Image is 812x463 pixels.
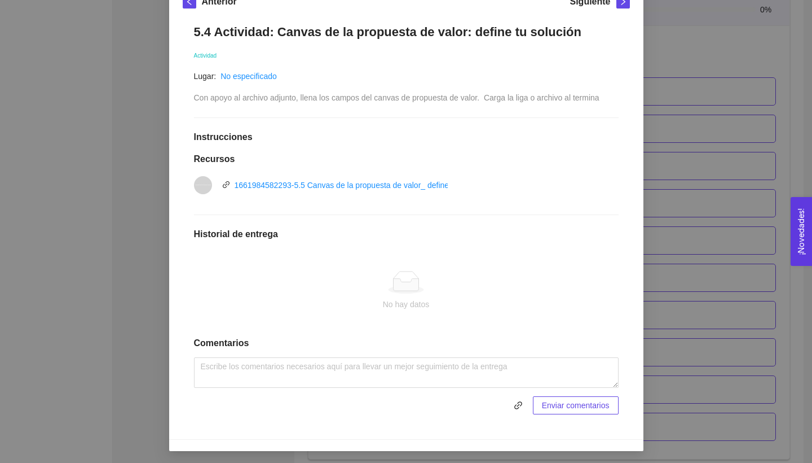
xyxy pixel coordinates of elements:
a: 1661984582293-5.5 Canvas de la propuesta de valor_ define tu solución.pptx [235,181,506,190]
button: link [509,396,527,414]
span: vnd.openxmlformats-officedocument.presentationml.presentation [195,184,210,185]
a: No especificado [220,72,277,81]
h1: Historial de entrega [194,229,619,240]
span: link [509,401,527,410]
h1: Comentarios [194,338,619,349]
span: link [222,181,230,189]
span: Con apoyo al archivo adjunto, llena los campos del canvas de propuesta de valor. Carga la liga o ... [194,93,599,102]
button: Open Feedback Widget [791,197,812,266]
div: No hay datos [203,298,610,311]
button: Enviar comentarios [533,396,619,414]
span: Actividad [194,53,217,59]
h1: Instrucciones [194,132,619,143]
h1: 5.4 Actividad: Canvas de la propuesta de valor: define tu solución [194,24,619,40]
h1: Recursos [194,154,619,165]
span: link [510,401,527,410]
span: Enviar comentarios [542,399,610,412]
article: Lugar: [194,70,217,82]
